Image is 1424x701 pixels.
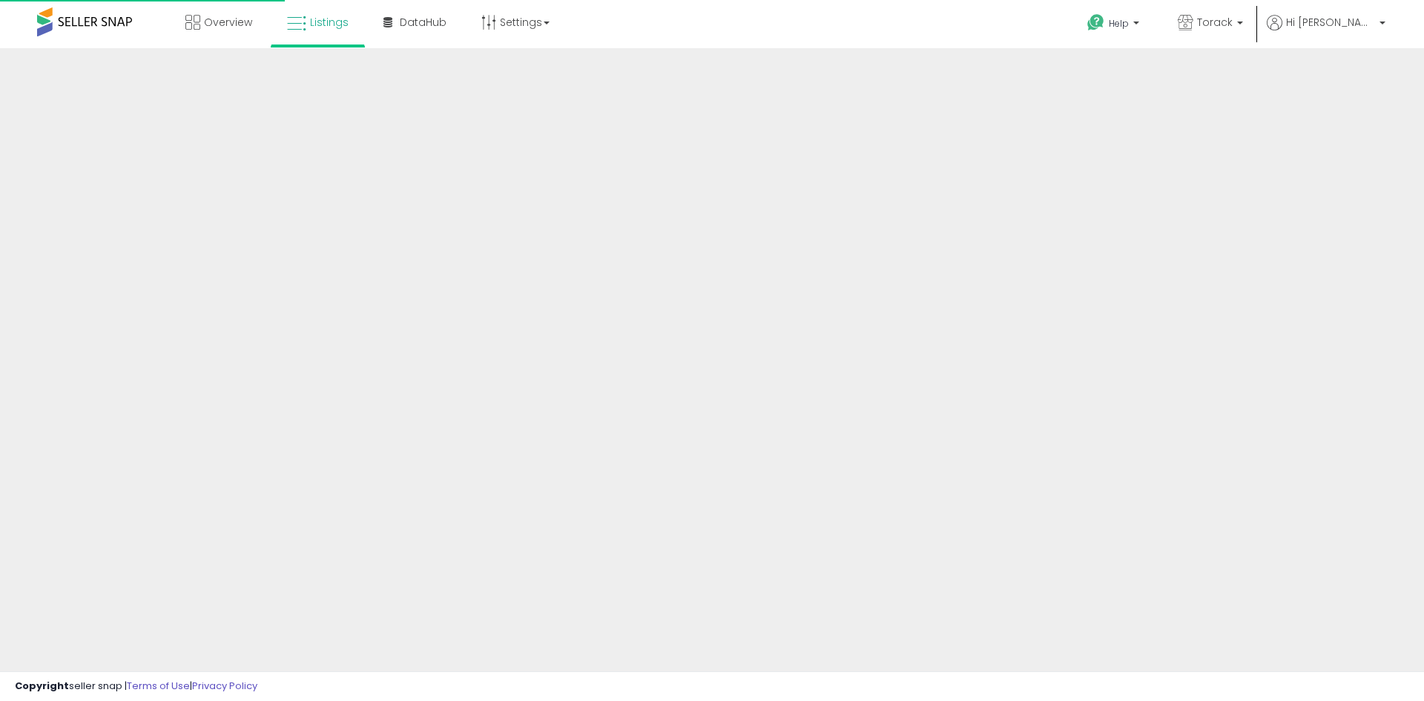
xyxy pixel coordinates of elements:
[400,15,446,30] span: DataHub
[310,15,349,30] span: Listings
[1087,13,1105,32] i: Get Help
[1109,17,1129,30] span: Help
[1075,2,1154,48] a: Help
[1267,15,1385,48] a: Hi [PERSON_NAME]
[1286,15,1375,30] span: Hi [PERSON_NAME]
[1197,15,1233,30] span: Torack
[204,15,252,30] span: Overview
